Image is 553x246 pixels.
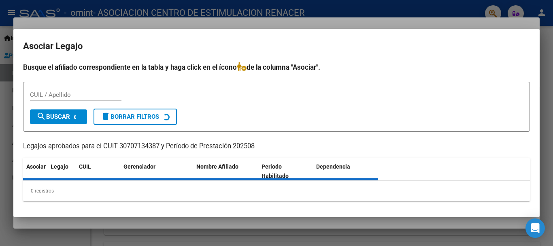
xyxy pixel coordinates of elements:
[23,141,530,152] p: Legajos aprobados para el CUIT 30707134387 y Período de Prestación 202508
[94,109,177,125] button: Borrar Filtros
[51,163,68,170] span: Legajo
[23,181,530,201] div: 0 registros
[525,218,545,238] div: Open Intercom Messenger
[47,158,76,185] datatable-header-cell: Legajo
[36,111,46,121] mat-icon: search
[23,39,530,54] h2: Asociar Legajo
[316,163,350,170] span: Dependencia
[120,158,193,185] datatable-header-cell: Gerenciador
[196,163,238,170] span: Nombre Afiliado
[123,163,155,170] span: Gerenciador
[262,163,289,179] span: Periodo Habilitado
[23,158,47,185] datatable-header-cell: Asociar
[23,62,530,73] h4: Busque el afiliado correspondiente en la tabla y haga click en el ícono de la columna "Asociar".
[101,111,111,121] mat-icon: delete
[26,163,46,170] span: Asociar
[258,158,313,185] datatable-header-cell: Periodo Habilitado
[76,158,120,185] datatable-header-cell: CUIL
[36,113,70,120] span: Buscar
[193,158,258,185] datatable-header-cell: Nombre Afiliado
[313,158,378,185] datatable-header-cell: Dependencia
[101,113,159,120] span: Borrar Filtros
[79,163,91,170] span: CUIL
[30,109,87,124] button: Buscar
